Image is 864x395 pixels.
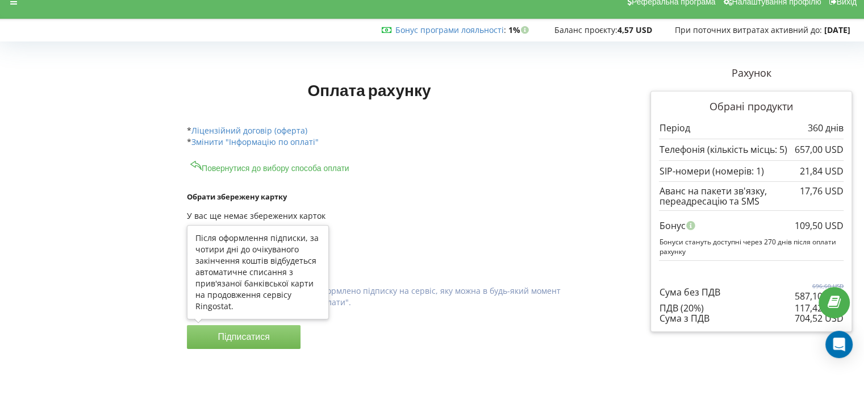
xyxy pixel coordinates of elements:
[197,285,606,308] p: При оплаті буде автоматично оформлено підписку на сервіс, яку можна в будь-який момент відключити...
[659,215,844,236] div: Бонус
[795,215,844,236] div: 109,50 USD
[395,24,504,35] a: Бонус програми лояльності
[659,237,844,256] p: Бонуси стануть доступні через 270 днів після оплати рахунку
[650,66,852,81] p: Рахунок
[659,313,844,323] div: Сума з ПДВ
[187,191,606,202] label: Обрати збережену картку
[659,303,844,313] div: ПДВ (20%)
[187,210,606,222] p: У вас ще немає збережених карток
[800,165,844,178] p: 21,84 USD
[659,122,690,135] p: Період
[187,325,300,349] button: Підписатися
[395,24,506,35] span: :
[191,125,307,136] a: Ліцензійний договір (оферта)
[795,282,844,290] p: 696,60 USD
[795,303,844,313] div: 117,42 USD
[195,232,320,312] div: Після оформлення підписки, за чотири дні до очікуваного закінчення коштів відбудеться автоматичне...
[659,165,763,178] p: SIP-номери (номерів: 1)
[808,122,844,135] p: 360 днів
[187,80,552,100] h1: Оплата рахунку
[825,331,853,358] div: Open Intercom Messenger
[795,313,844,323] div: 704,52 USD
[795,143,844,156] p: 657,00 USD
[191,136,319,147] a: Змінити "Інформацію по оплаті"
[675,24,822,35] span: При поточних витратах активний до:
[824,24,850,35] strong: [DATE]
[795,290,844,303] p: 587,10 USD
[187,249,606,260] label: Оплатити новою карткою
[554,24,617,35] span: Баланс проєкту:
[508,24,532,35] strong: 1%
[617,24,652,35] strong: 4,57 USD
[800,186,844,196] div: 17,76 USD
[187,230,606,241] label: або
[659,286,720,299] p: Сума без ПДВ
[659,99,844,114] p: Обрані продукти
[659,186,844,207] div: Аванс на пакети зв'язку, переадресацію та SMS
[659,143,787,156] p: Телефонія (кількість місць: 5)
